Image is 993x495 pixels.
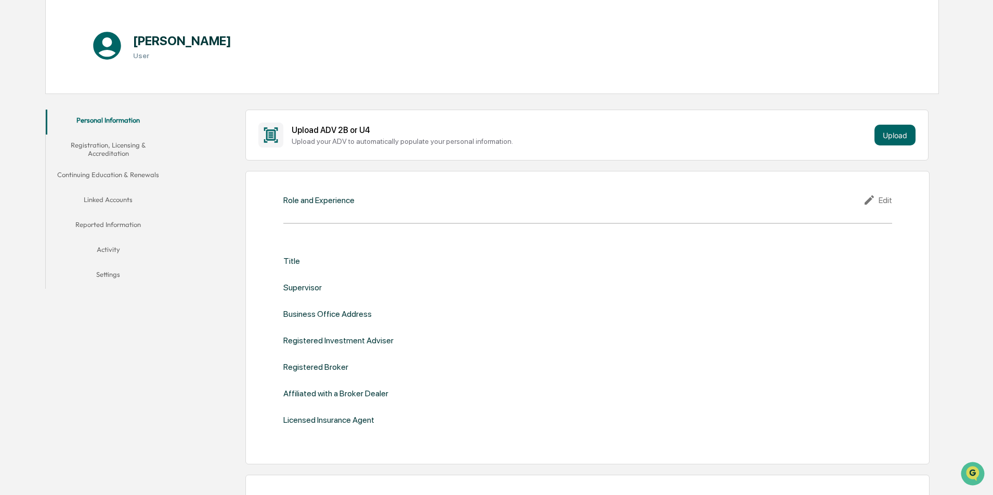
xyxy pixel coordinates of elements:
div: Affiliated with a Broker Dealer [283,389,388,398]
div: 🔎 [10,152,19,160]
div: secondary tabs example [46,110,171,289]
a: Powered byPylon [73,176,126,184]
div: Edit [863,194,892,206]
div: We're available if you need us! [35,90,132,98]
img: 1746055101610-c473b297-6a78-478c-a979-82029cc54cd1 [10,79,29,98]
h3: User [133,51,231,60]
div: Upload ADV 2B or U4 [292,125,870,135]
div: 🗄️ [75,132,84,140]
button: Upload [874,125,916,145]
div: Registered Investment Adviser [283,336,394,345]
div: 🖐️ [10,132,19,140]
iframe: Open customer support [960,461,988,489]
div: Start new chat [35,79,171,90]
span: Data Lookup [21,151,66,161]
a: 🖐️Preclearance [6,127,71,145]
div: Title [283,256,300,266]
div: Business Office Address [283,309,372,319]
button: Settings [46,264,171,289]
span: Preclearance [21,131,67,141]
div: Licensed Insurance Agent [283,415,374,425]
div: Supervisor [283,283,322,292]
button: Continuing Education & Renewals [46,164,171,189]
div: Role and Experience [283,195,355,205]
span: Pylon [103,176,126,184]
h1: [PERSON_NAME] [133,33,231,48]
div: Registered Broker [283,362,348,372]
button: Start new chat [177,83,189,95]
a: 🔎Data Lookup [6,146,70,165]
button: Registration, Licensing & Accreditation [46,135,171,164]
button: Linked Accounts [46,189,171,214]
div: Upload your ADV to automatically populate your personal information. [292,137,870,145]
button: Personal Information [46,110,171,135]
a: 🗄️Attestations [71,127,133,145]
p: How can we help? [10,22,189,38]
span: Attestations [86,131,129,141]
button: Reported Information [46,214,171,239]
button: Activity [46,239,171,264]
